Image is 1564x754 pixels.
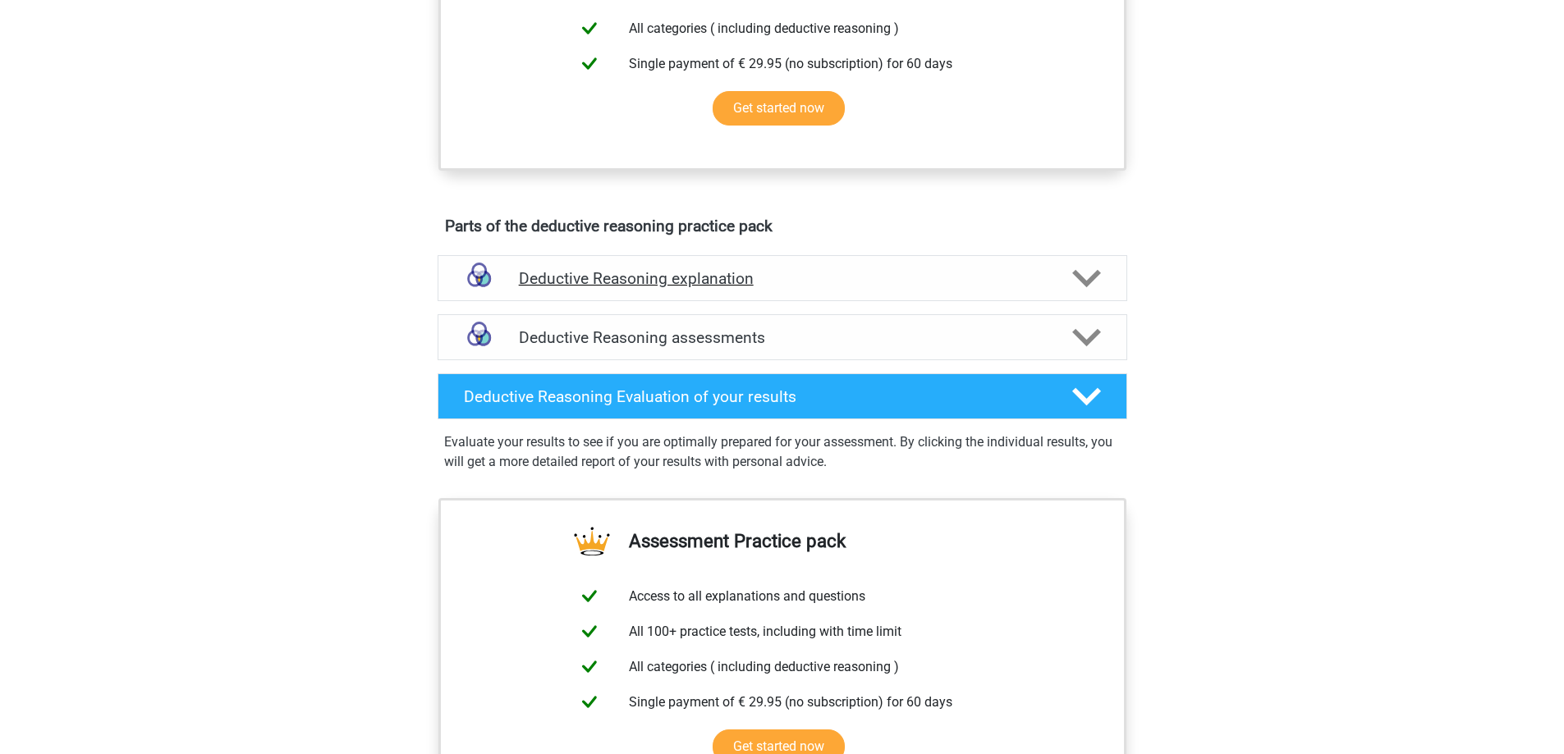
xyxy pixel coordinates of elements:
[444,432,1121,472] p: Evaluate your results to see if you are optimally prepared for your assessment. By clicking the i...
[431,314,1134,360] a: assessments Deductive Reasoning assessments
[431,255,1134,301] a: explanations Deductive Reasoning explanation
[458,258,500,299] img: deductive reasoning explanations
[519,269,1046,288] h4: Deductive Reasoning explanation
[713,91,845,126] a: Get started now
[464,387,1046,406] h4: Deductive Reasoning Evaluation of your results
[519,328,1046,347] h4: Deductive Reasoning assessments
[458,317,500,359] img: deductive reasoning assessments
[445,217,1120,235] h4: Parts of the deductive reasoning practice pack
[431,373,1134,419] a: Deductive Reasoning Evaluation of your results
